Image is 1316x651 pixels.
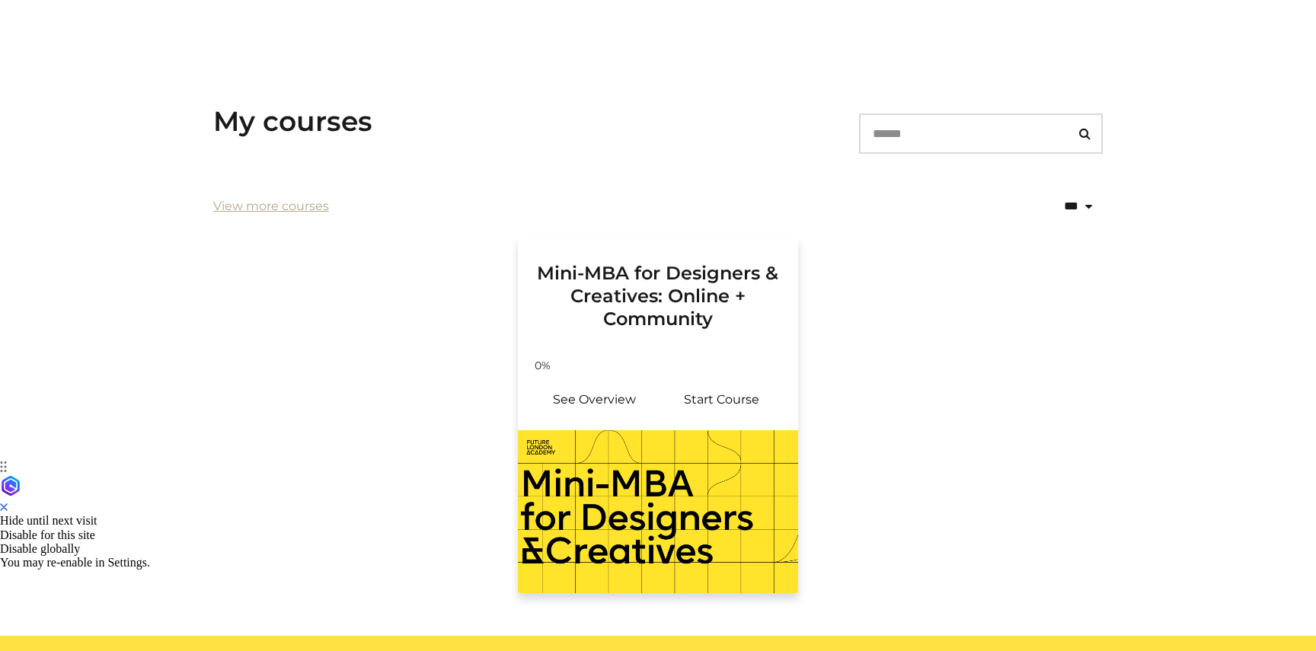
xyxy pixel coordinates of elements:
[524,358,561,374] span: 0%
[213,197,329,215] a: View more courses
[518,238,798,349] a: Mini-MBA for Designers & Creatives: Online + Community
[213,105,372,138] h3: My courses
[530,381,658,418] a: Mini-MBA for Designers & Creatives: Online + Community: See Overview
[536,238,780,330] h3: Mini-MBA for Designers & Creatives: Online + Community
[998,187,1103,226] select: status
[658,381,786,418] a: Mini-MBA for Designers & Creatives: Online + Community: Resume Course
